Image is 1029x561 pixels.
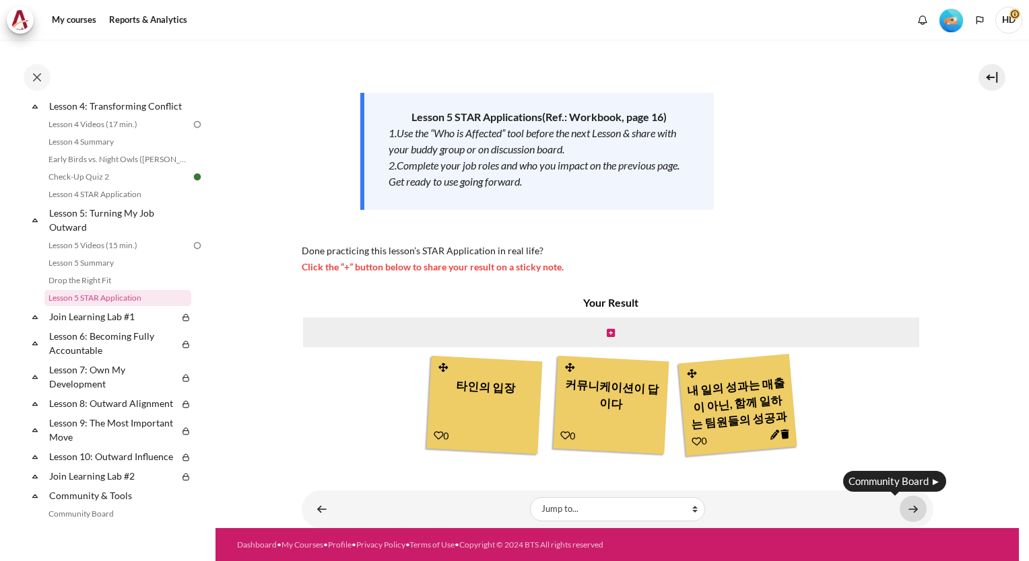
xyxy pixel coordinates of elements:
[328,539,352,550] a: Profile
[191,118,203,130] img: To do
[302,295,921,311] h4: Your Result
[843,471,946,492] div: Community Board ►
[691,433,707,449] div: 0
[434,428,449,443] div: 0
[104,7,192,34] a: Reports & Analytics
[44,134,191,150] a: Lesson 4 Summary
[434,431,444,441] i: Add a Like
[44,151,191,167] a: Early Birds vs. Night Owls ([PERSON_NAME]'s Story)
[912,10,933,30] div: Show notification window with no new notifications
[47,204,191,236] a: Lesson 5: Turning My Job Outward
[47,327,178,359] a: Lesson 6: Becoming Fully Accountable
[434,372,535,433] div: 타인의 입장
[411,110,542,123] strong: Lesson 5 STAR Applications
[356,539,405,550] a: Privacy Policy
[561,372,661,433] div: 커뮤니케이션이 답이다
[995,7,1022,34] a: User menu
[409,539,455,550] a: Terms of Use
[44,186,191,202] a: Lesson 4 STAR Application
[28,450,42,463] span: Collapse
[28,100,42,113] span: Collapse
[308,496,335,522] a: ◄ Drop the Right Fit
[28,489,42,502] span: Collapse
[191,171,203,183] img: Done
[560,428,576,443] div: 0
[692,437,702,447] i: Add a Like
[47,307,178,326] a: Join Learning Lab #1
[47,97,191,115] a: Lesson 4: Transforming Conflict
[47,447,178,465] a: Lesson 10: Outward Influence
[28,470,42,483] span: Collapse
[28,310,42,324] span: Collapse
[191,239,203,252] img: To do
[47,394,178,412] a: Lesson 8: Outward Alignment
[237,539,654,551] div: • • • • •
[11,10,30,30] img: Architeck
[389,125,690,157] div: 1.Use the “Who is Affected” tool before the next Lesson & share with your buddy group or on discu...
[44,237,191,254] a: Lesson 5 Videos (15 min.)
[769,430,779,440] i: Edit this note
[44,169,191,185] a: Check-Up Quiz 2
[302,261,564,272] span: Click the “+” button below to share your result on a sticky note.
[44,272,191,289] a: Drop the Right Fit
[47,361,178,393] a: Lesson 7: Own My Development
[564,363,576,373] i: Drag and drop this note
[237,539,277,550] a: Dashboard
[47,486,191,504] a: Community & Tools
[44,255,191,271] a: Lesson 5 Summary
[545,110,663,123] span: Ref.: Workbook, page 16
[437,363,449,373] i: Drag and drop this note
[7,7,40,34] a: Architeck Architeck
[47,523,191,541] a: Graduation Level 1: Required
[302,245,543,256] span: Done practicing this lesson’s STAR Application in real life?
[939,7,963,32] div: Level #2
[28,370,42,383] span: Collapse
[44,290,191,306] a: Lesson 5 STAR Application
[28,336,42,350] span: Collapse
[459,539,603,550] a: Copyright © 2024 BTS All rights reserved
[542,110,667,123] strong: ( )
[28,213,42,227] span: Collapse
[686,371,789,435] div: 내 일의 성과는 매출이 아닌, 함께 일하는 팀원들의 성공과 발전을 함께 하는 것
[686,369,698,379] i: Drag and drop this note
[47,7,101,34] a: My courses
[970,10,990,30] button: Languages
[28,423,42,437] span: Collapse
[939,9,963,32] img: Level #2
[560,431,570,441] i: Add a Like
[281,539,323,550] a: My Courses
[44,116,191,133] a: Lesson 4 Videos (17 min.)
[47,414,178,446] a: Lesson 9: The Most Important Move
[28,397,42,410] span: Collapse
[995,7,1022,34] span: HD
[934,7,968,32] a: Level #2
[44,506,191,522] a: Community Board
[781,429,789,439] i: Delete this note
[607,328,615,338] i: Create new note in this column
[47,467,178,485] a: Join Learning Lab #2
[389,157,690,190] div: 2.Complete your job roles and who you impact on the previous page. Get ready to use going forward.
